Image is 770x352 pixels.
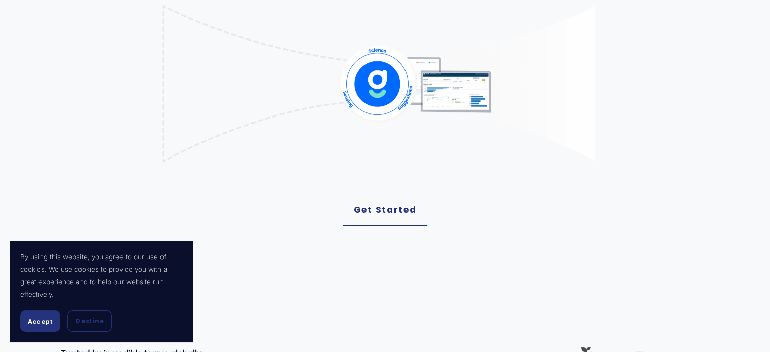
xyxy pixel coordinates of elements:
[20,251,182,300] p: By using this website, you agree to our use of cookies. We use cookies to provide you with a grea...
[10,241,192,342] section: Cookie banner
[343,194,428,226] a: Get Started
[75,317,104,326] span: Decline
[20,310,60,332] button: Accept
[67,310,112,332] button: Decline
[28,318,53,325] span: Accept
